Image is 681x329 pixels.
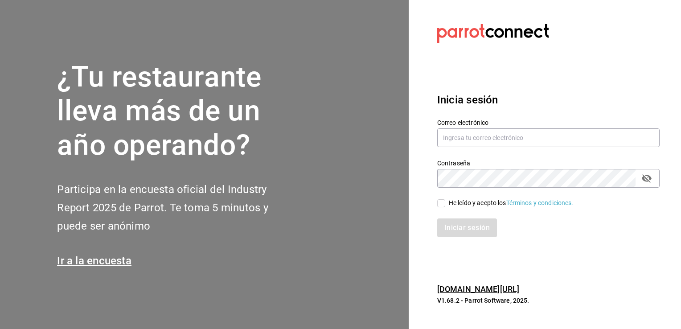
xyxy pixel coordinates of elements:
a: Términos y condiciones. [506,199,574,206]
button: passwordField [639,171,654,186]
p: V1.68.2 - Parrot Software, 2025. [437,296,660,305]
label: Correo electrónico [437,119,660,125]
h1: ¿Tu restaurante lleva más de un año operando? [57,60,298,163]
h2: Participa en la encuesta oficial del Industry Report 2025 de Parrot. Te toma 5 minutos y puede se... [57,181,298,235]
div: He leído y acepto los [449,198,574,208]
input: Ingresa tu correo electrónico [437,128,660,147]
a: Ir a la encuesta [57,255,131,267]
h3: Inicia sesión [437,92,660,108]
a: [DOMAIN_NAME][URL] [437,284,519,294]
label: Contraseña [437,160,660,166]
